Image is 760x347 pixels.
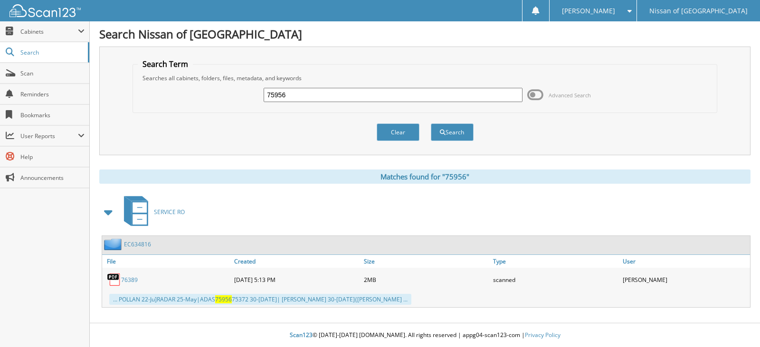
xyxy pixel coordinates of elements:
[620,270,750,289] div: [PERSON_NAME]
[20,153,85,161] span: Help
[20,48,83,56] span: Search
[138,59,193,69] legend: Search Term
[361,270,491,289] div: 2MB
[99,26,750,42] h1: Search Nissan of [GEOGRAPHIC_DATA]
[138,74,712,82] div: Searches all cabinets, folders, files, metadata, and keywords
[491,270,620,289] div: scanned
[215,295,232,303] span: 75956
[99,169,750,184] div: Matches found for "75956"
[549,92,591,99] span: Advanced Search
[109,294,411,305] div: ... POLLAN 22-Ju]RADAR 25-May|ADAS 75372 30-[DATE]| [PERSON_NAME] 30-[DATE]{[PERSON_NAME] ...
[431,123,474,141] button: Search
[712,301,760,347] iframe: Chat Widget
[377,123,419,141] button: Clear
[562,8,615,14] span: [PERSON_NAME]
[491,255,620,268] a: Type
[20,174,85,182] span: Announcements
[525,331,560,339] a: Privacy Policy
[90,324,760,347] div: © [DATE]-[DATE] [DOMAIN_NAME]. All rights reserved | appg04-scan123-com |
[232,255,361,268] a: Created
[290,331,313,339] span: Scan123
[9,4,81,17] img: scan123-logo-white.svg
[20,69,85,77] span: Scan
[121,276,138,284] a: 76389
[20,132,78,140] span: User Reports
[649,8,748,14] span: Nissan of [GEOGRAPHIC_DATA]
[620,255,750,268] a: User
[102,255,232,268] a: File
[104,238,124,250] img: folder2.png
[124,240,151,248] a: EC634816
[361,255,491,268] a: Size
[107,272,121,287] img: PDF.png
[20,111,85,119] span: Bookmarks
[20,28,78,36] span: Cabinets
[154,208,185,216] span: SERVICE RO
[118,193,185,231] a: SERVICE RO
[232,270,361,289] div: [DATE] 5:13 PM
[20,90,85,98] span: Reminders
